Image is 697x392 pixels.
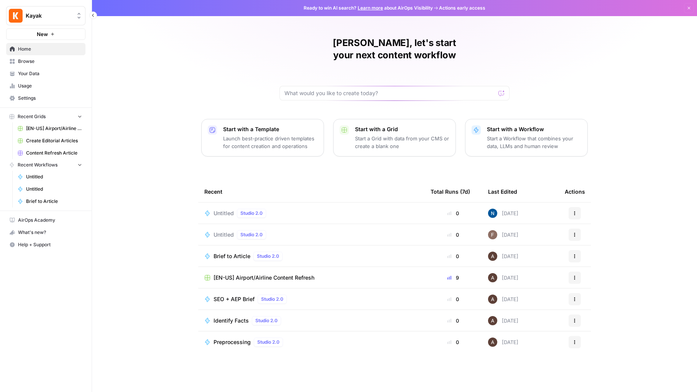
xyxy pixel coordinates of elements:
[240,231,263,238] span: Studio 2.0
[431,338,476,346] div: 0
[6,159,85,171] button: Recent Workflows
[488,273,518,282] div: [DATE]
[488,230,497,239] img: tctyxljblf40chzqxflm8vgl4vpd
[488,316,518,325] div: [DATE]
[431,231,476,239] div: 0
[465,119,588,156] button: Start with a WorkflowStart a Workflow that combines your data, LLMs and human review
[26,173,82,180] span: Untitled
[204,295,418,304] a: SEO + AEP BriefStudio 2.0
[487,125,581,133] p: Start with a Workflow
[18,95,82,102] span: Settings
[9,9,23,23] img: Kayak Logo
[6,28,85,40] button: New
[18,161,58,168] span: Recent Workflows
[14,183,85,195] a: Untitled
[565,181,585,202] div: Actions
[26,125,82,132] span: [EN-US] Airport/Airline Content Refresh
[488,181,517,202] div: Last Edited
[204,274,418,282] a: [EN-US] Airport/Airline Content Refresh
[488,338,497,347] img: wtbmvrjo3qvncyiyitl6zoukl9gz
[439,5,485,12] span: Actions early access
[14,171,85,183] a: Untitled
[355,135,449,150] p: Start a Grid with data from your CMS or create a blank one
[304,5,433,12] span: Ready to win AI search? about AirOps Visibility
[6,92,85,104] a: Settings
[333,119,456,156] button: Start with a GridStart a Grid with data from your CMS or create a blank one
[223,135,317,150] p: Launch best-practice driven templates for content creation and operations
[488,209,518,218] div: [DATE]
[240,210,263,217] span: Studio 2.0
[488,295,518,304] div: [DATE]
[358,5,383,11] a: Learn more
[488,230,518,239] div: [DATE]
[488,316,497,325] img: wtbmvrjo3qvncyiyitl6zoukl9gz
[204,230,418,239] a: UntitledStudio 2.0
[37,30,48,38] span: New
[355,125,449,133] p: Start with a Grid
[214,295,255,303] span: SEO + AEP Brief
[204,209,418,218] a: UntitledStudio 2.0
[488,295,497,304] img: wtbmvrjo3qvncyiyitl6zoukl9gz
[6,226,85,239] button: What's new?
[14,122,85,135] a: [EN-US] Airport/Airline Content Refresh
[431,252,476,260] div: 0
[14,147,85,159] a: Content Refresh Article
[431,209,476,217] div: 0
[214,317,249,324] span: Identify Facts
[6,214,85,226] a: AirOps Academy
[431,295,476,303] div: 0
[14,195,85,208] a: Brief to Article
[6,239,85,251] button: Help + Support
[201,119,324,156] button: Start with a TemplateLaunch best-practice driven templates for content creation and operations
[214,231,234,239] span: Untitled
[14,135,85,147] a: Create Editorial Articles
[6,80,85,92] a: Usage
[487,135,581,150] p: Start a Workflow that combines your data, LLMs and human review
[204,316,418,325] a: Identify FactsStudio 2.0
[6,43,85,55] a: Home
[214,338,251,346] span: Preprocessing
[18,113,46,120] span: Recent Grids
[431,181,470,202] div: Total Runs (7d)
[488,209,497,218] img: n7pe0zs00y391qjouxmgrq5783et
[204,338,418,347] a: PreprocessingStudio 2.0
[18,46,82,53] span: Home
[431,274,476,282] div: 9
[214,209,234,217] span: Untitled
[284,89,495,97] input: What would you like to create today?
[279,37,510,61] h1: [PERSON_NAME], let's start your next content workflow
[488,252,518,261] div: [DATE]
[26,186,82,193] span: Untitled
[18,82,82,89] span: Usage
[26,150,82,156] span: Content Refresh Article
[204,252,418,261] a: Brief to ArticleStudio 2.0
[488,338,518,347] div: [DATE]
[6,68,85,80] a: Your Data
[223,125,317,133] p: Start with a Template
[257,253,279,260] span: Studio 2.0
[26,137,82,144] span: Create Editorial Articles
[18,217,82,224] span: AirOps Academy
[6,6,85,25] button: Workspace: Kayak
[257,339,279,346] span: Studio 2.0
[6,111,85,122] button: Recent Grids
[18,241,82,248] span: Help + Support
[488,252,497,261] img: wtbmvrjo3qvncyiyitl6zoukl9gz
[214,252,250,260] span: Brief to Article
[431,317,476,324] div: 0
[18,70,82,77] span: Your Data
[204,181,418,202] div: Recent
[26,12,72,20] span: Kayak
[488,273,497,282] img: wtbmvrjo3qvncyiyitl6zoukl9gz
[26,198,82,205] span: Brief to Article
[7,227,85,238] div: What's new?
[255,317,278,324] span: Studio 2.0
[261,296,283,303] span: Studio 2.0
[18,58,82,65] span: Browse
[214,274,314,282] span: [EN-US] Airport/Airline Content Refresh
[6,55,85,68] a: Browse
